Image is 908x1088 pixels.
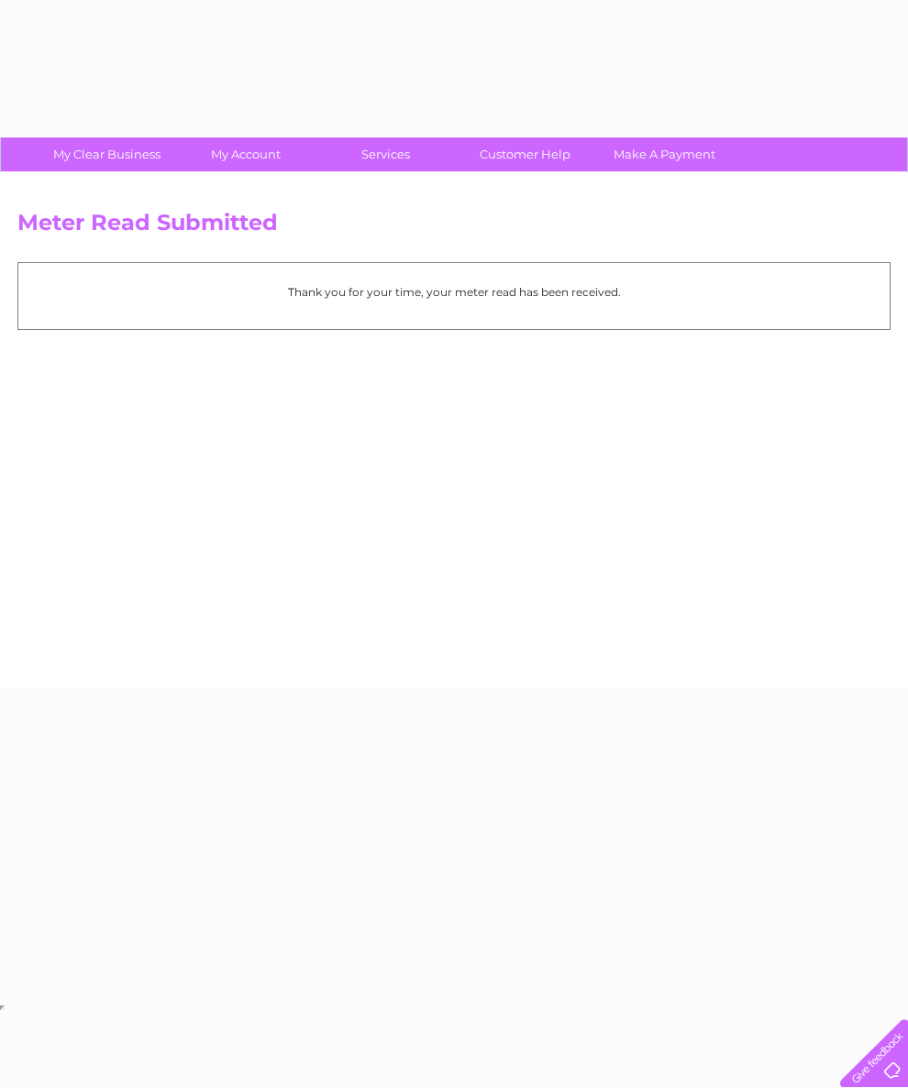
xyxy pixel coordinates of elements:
a: My Clear Business [31,137,183,171]
a: Services [310,137,461,171]
p: Thank you for your time, your meter read has been received. [28,283,880,301]
a: Customer Help [449,137,601,171]
h2: Meter Read Submitted [17,210,891,245]
a: My Account [171,137,322,171]
a: Make A Payment [589,137,740,171]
